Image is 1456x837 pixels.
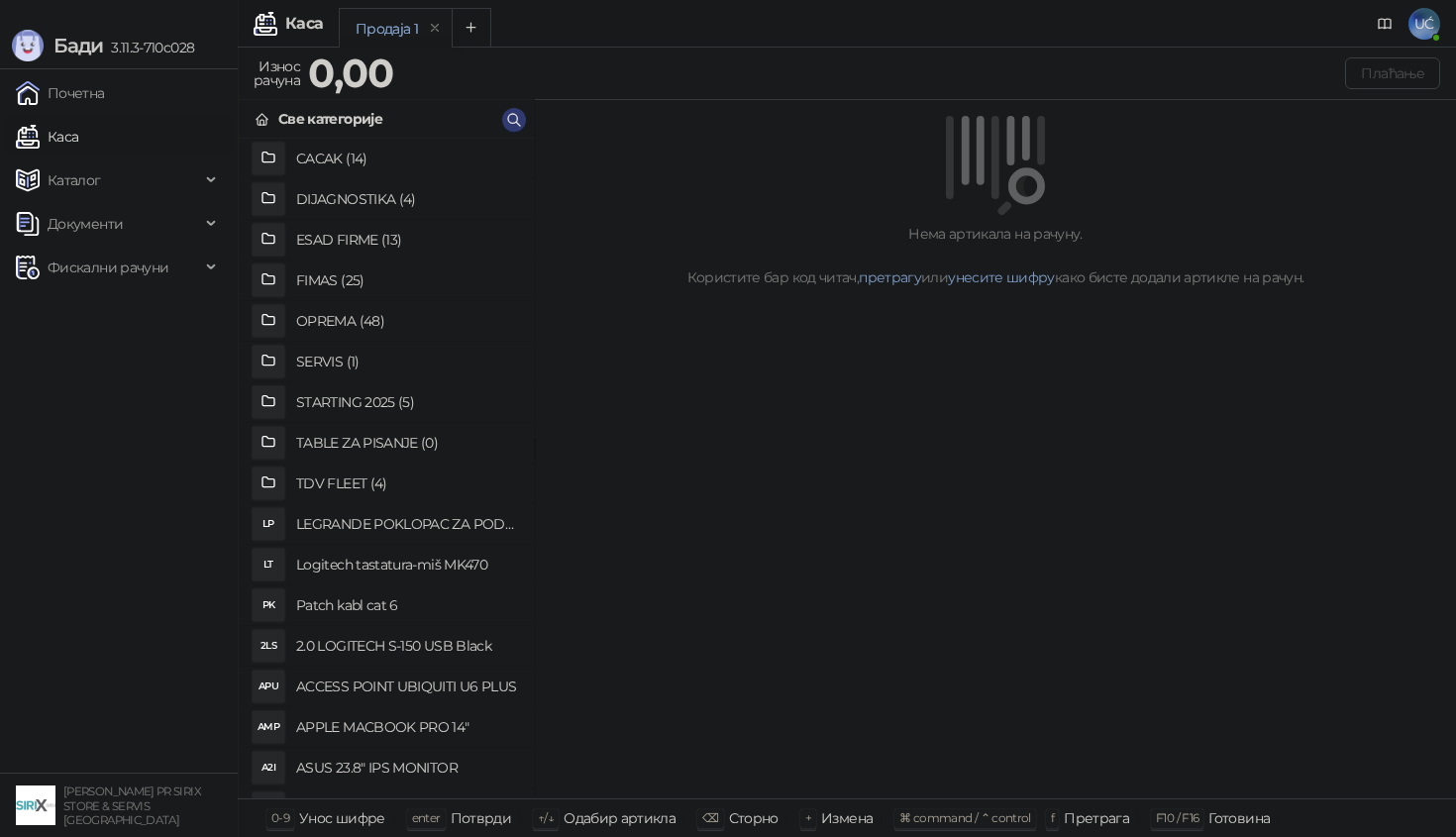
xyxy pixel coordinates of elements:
span: 0-9 [271,810,289,825]
span: + [805,810,811,825]
small: [PERSON_NAME] PR SIRIX STORE & SERVIS [GEOGRAPHIC_DATA] [63,785,201,827]
h4: ACCESS POINT UBIQUITI U6 PLUS [296,671,518,702]
button: Плаћање [1345,57,1440,89]
a: претрагу [859,268,921,286]
h4: TDV FLEET (4) [296,468,518,499]
div: AMP [253,711,284,743]
h4: SERVIS (1) [296,346,518,377]
h4: FIMAS (25) [296,264,518,296]
span: UĆ [1408,8,1440,40]
span: Фискални рачуни [48,248,168,287]
div: LT [253,549,284,580]
div: Измена [821,805,873,831]
a: Каса [16,117,78,157]
span: Каталог [48,160,101,200]
strong: 0,00 [308,49,393,97]
h4: 2.0 LOGITECH S-150 USB Black [296,630,518,662]
span: enter [412,810,441,825]
button: remove [422,20,448,37]
div: Готовина [1208,805,1270,831]
div: Нема артикала на рачуну. Користите бар код читач, или како бисте додали артикле на рачун. [559,223,1432,288]
div: Унос шифре [299,805,385,831]
span: f [1051,810,1054,825]
h4: ESAD FIRME (13) [296,224,518,256]
a: унесите шифру [948,268,1055,286]
img: Logo [12,30,44,61]
div: grid [239,139,534,798]
div: Каса [285,16,323,32]
img: 64x64-companyLogo-cb9a1907-c9b0-4601-bb5e-5084e694c383.png [16,785,55,825]
h4: CACAK (14) [296,143,518,174]
span: Документи [48,204,123,244]
span: ↑/↓ [538,810,554,825]
div: PK [253,589,284,621]
div: Одабир артикла [564,805,676,831]
span: Бади [53,34,103,57]
span: 3.11.3-710c028 [103,39,194,56]
div: Износ рачуна [250,53,304,93]
h4: APPLE MACBOOK PRO 14" [296,711,518,743]
div: APU [253,671,284,702]
span: ⌘ command / ⌃ control [899,810,1031,825]
button: Add tab [452,8,491,48]
h4: DIJAGNOSTIKA (4) [296,183,518,215]
h4: Logitech tastatura-miš MK470 [296,549,518,580]
div: Потврди [451,805,512,831]
a: Почетна [16,73,105,113]
div: Претрага [1064,805,1129,831]
h4: Patch kabl cat 6 [296,589,518,621]
div: Све категорије [278,108,382,130]
h4: STARTING 2025 (5) [296,386,518,418]
div: Продаја 1 [356,18,418,40]
span: ⌫ [702,810,718,825]
div: Сторно [729,805,779,831]
div: A2V [253,792,284,824]
h4: ASUS 23.8. VA24DQSB [296,792,518,824]
h4: LEGRANDE POKLOPAC ZA PODNE KUTIJE [296,508,518,540]
div: LP [253,508,284,540]
a: Документација [1369,8,1401,40]
h4: TABLE ZA PISANJE (0) [296,427,518,459]
span: F10 / F16 [1156,810,1198,825]
h4: ASUS 23.8" IPS MONITOR [296,752,518,784]
div: A2I [253,752,284,784]
h4: OPREMA (48) [296,305,518,337]
div: 2LS [253,630,284,662]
